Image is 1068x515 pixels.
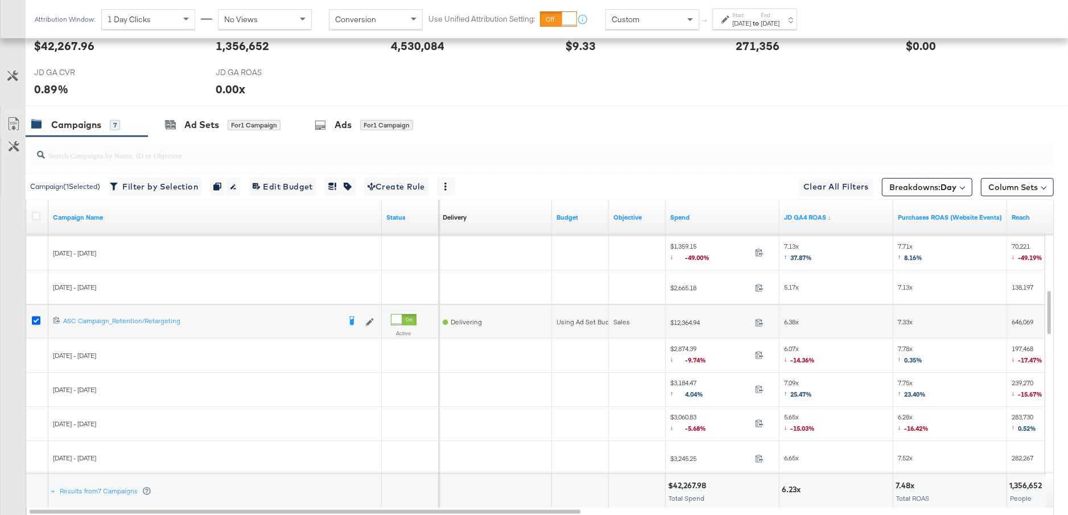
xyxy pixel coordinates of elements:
span: Custom [612,14,640,24]
span: ↑ [784,389,791,397]
button: Clear All Filters [799,178,873,196]
span: 5.65x [784,413,815,436]
span: -16.42% [905,424,929,432]
div: Ads [335,118,352,131]
span: 6.38x [784,318,799,326]
span: 282,267 [1012,454,1033,462]
span: 7.09x [784,378,813,402]
span: 7.52x [898,454,913,462]
span: 197,468 [1012,344,1043,368]
div: 7 [110,120,120,130]
a: Your campaign's objective. [613,213,661,222]
div: Ad Sets [184,118,219,131]
div: Campaign ( 1 Selected) [30,182,100,192]
span: 1 Day Clicks [108,14,151,24]
label: End: [761,11,780,19]
span: Delivering [451,318,482,326]
span: 7.75x [898,378,926,402]
span: $3,184.47 [670,378,751,402]
div: 271,356 [736,38,780,54]
div: Campaigns [51,118,101,131]
span: Breakdowns: [889,182,956,193]
a: ASC Campaign_Retention/Retargeting [63,316,340,328]
span: ↑ [784,252,791,261]
span: $1,359.15 [670,242,751,265]
span: Total ROAS [896,494,929,502]
label: Active [391,329,417,337]
span: 0.52% [1018,424,1037,432]
div: Attribution Window: [34,15,96,23]
div: 0.00x [216,81,245,97]
span: 7.13x [898,283,913,291]
span: -5.68% [686,424,715,432]
span: ↑ [700,19,711,23]
span: ↑ [898,355,905,363]
span: 283,730 [1012,413,1037,436]
span: -15.03% [791,424,815,432]
span: Conversion [335,14,376,24]
span: $12,364.94 [670,318,751,327]
span: [DATE] - [DATE] [53,283,96,291]
span: 6.07x [784,344,815,368]
span: 25.47% [791,390,813,398]
div: ASC Campaign_Retention/Retargeting [63,316,340,326]
span: -9.74% [686,356,715,364]
a: The total amount spent to date. [670,213,775,222]
div: $0.00 [906,38,937,54]
span: -49.00% [686,253,719,262]
span: JD GA ROAS [216,67,301,78]
span: Sales [613,318,630,326]
span: ↑ [670,389,686,397]
a: The maximum amount you're willing to spend on your ads, on average each day or over the lifetime ... [556,213,604,222]
span: [DATE] - [DATE] [53,419,96,428]
div: Delivery [443,213,467,222]
span: Filter by Selection [112,180,198,194]
span: -17.47% [1018,356,1043,364]
a: Shows the current state of your Ad Campaign. [386,213,434,222]
div: 7.48x [896,480,918,491]
span: $2,665.18 [670,283,751,292]
span: ↑ [898,252,905,261]
span: -15.67% [1018,390,1043,398]
div: 4,530,084 [391,38,444,54]
div: Results from7 Campaigns [51,474,154,508]
a: Reflects the ability of your Ad Campaign to achieve delivery based on ad states, schedule and bud... [443,213,467,222]
div: [DATE] [761,19,780,28]
span: ↓ [670,423,686,431]
span: Total Spend [669,494,704,502]
label: Use Unified Attribution Setting: [428,14,535,24]
button: Filter by Selection [109,178,201,196]
span: 4.04% [686,390,712,398]
span: ↓ [1012,355,1018,363]
div: 0.89% [34,81,68,97]
div: 1,356,652 [1009,480,1045,491]
span: -49.19% [1018,253,1043,262]
input: Search Campaigns by Name, ID or Objective [45,139,960,162]
span: 0.35% [905,356,923,364]
div: $42,267.96 [34,38,94,54]
span: $2,874.39 [670,344,751,368]
div: Results from 7 Campaigns [60,487,151,496]
button: Breakdowns:Day [882,178,972,196]
div: $42,267.98 [668,480,710,491]
span: 70,221 [1012,242,1043,265]
a: The total value of the purchase actions divided by spend tracked by your Custom Audience pixel on... [898,213,1003,222]
span: 7.78x [898,344,923,368]
span: ↓ [670,252,686,261]
span: [DATE] - [DATE] [53,249,96,257]
div: Using Ad Set Budget [556,318,620,327]
span: Clear All Filters [803,180,869,194]
button: Column Sets [981,178,1054,196]
span: Edit Budget [253,180,313,194]
span: 8.16% [905,253,923,262]
label: Start: [732,11,751,19]
div: for 1 Campaign [228,120,281,130]
span: [DATE] - [DATE] [53,454,96,462]
span: 23.40% [905,390,926,398]
span: ↓ [784,355,791,363]
span: ↑ [898,389,905,397]
span: ↓ [670,355,686,363]
a: Your campaign name. [53,213,377,222]
span: 7.33x [898,318,913,326]
div: 1,356,652 [216,38,269,54]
